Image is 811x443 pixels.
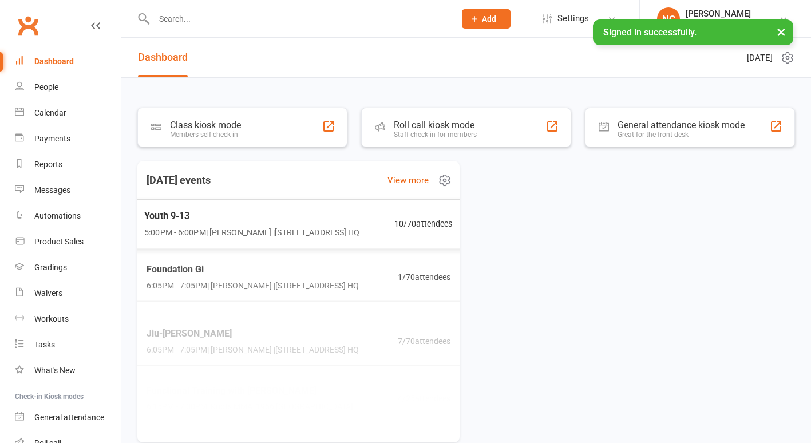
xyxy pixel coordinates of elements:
div: Waivers [34,288,62,298]
a: People [15,74,121,100]
div: Knots Jiu-Jitsu [686,19,751,29]
a: Gradings [15,255,121,280]
div: Workouts [34,314,69,323]
span: [DATE] [747,51,773,65]
div: NC [657,7,680,30]
button: Add [462,9,511,29]
span: 4 / 25 attendees [398,391,450,404]
a: Waivers [15,280,121,306]
span: Signed in successfully. [603,27,697,38]
div: General attendance [34,413,104,422]
div: Roll call kiosk mode [394,120,477,130]
a: Reports [15,152,121,177]
div: Product Sales [34,237,84,246]
span: Add [482,14,496,23]
h3: [DATE] events [137,170,220,191]
a: Dashboard [15,49,121,74]
span: 7 / 70 attendees [398,334,450,347]
div: Tasks [34,340,55,349]
span: 6:05PM - 7:05PM | [PERSON_NAME] | [STREET_ADDRESS] HQ [147,279,359,291]
a: What's New [15,358,121,383]
div: Great for the front desk [618,130,745,139]
span: 5:00PM - 6:00PM | [PERSON_NAME] | [STREET_ADDRESS] HQ [144,226,359,239]
a: Messages [15,177,121,203]
span: Foundation Gi [147,262,359,276]
div: Automations [34,211,81,220]
div: What's New [34,366,76,375]
a: Calendar [15,100,121,126]
div: [PERSON_NAME] [686,9,751,19]
div: Calendar [34,108,66,117]
div: General attendance kiosk mode [618,120,745,130]
a: View more [387,173,429,187]
a: Workouts [15,306,121,332]
a: Clubworx [14,11,42,40]
input: Search... [151,11,447,27]
a: Tasks [15,332,121,358]
a: Payments [15,126,121,152]
span: 6:05PM - 7:05PM | [PERSON_NAME] | [STREET_ADDRESS] HQ [147,343,359,355]
span: Settings [557,6,589,31]
a: Dashboard [138,38,188,77]
span: Jiu-[PERSON_NAME] [147,326,359,341]
div: Gradings [34,263,67,272]
div: Reports [34,160,62,169]
a: Product Sales [15,229,121,255]
div: Payments [34,134,70,143]
div: Dashboard [34,57,74,66]
span: Youth 9-13 [144,208,359,223]
a: Automations [15,203,121,229]
div: People [34,82,58,92]
button: × [771,19,792,44]
span: 6:15PM - 7:00PM | Knots MMA | 1966 [GEOGRAPHIC_DATA] [147,400,353,413]
span: 10 / 70 attendees [394,217,452,230]
div: Class kiosk mode [170,120,241,130]
a: General attendance kiosk mode [15,405,121,430]
span: 1 / 70 attendees [398,270,450,283]
div: Members self check-in [170,130,241,139]
div: Messages [34,185,70,195]
div: Staff check-in for members [394,130,477,139]
span: Functional Training with [PERSON_NAME] [147,383,353,398]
